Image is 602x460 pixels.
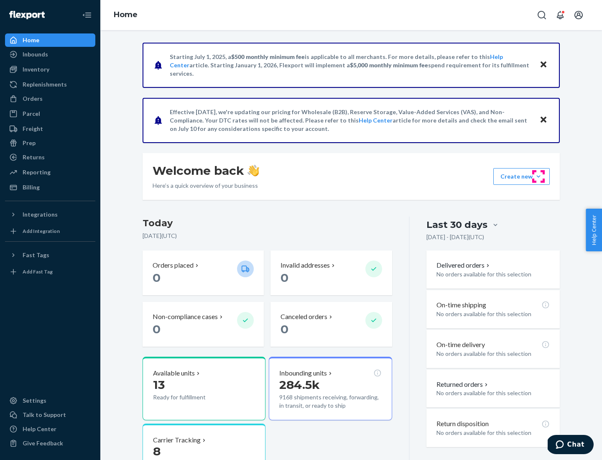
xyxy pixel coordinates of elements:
span: 0 [281,271,288,285]
div: Settings [23,396,46,405]
div: Parcel [23,110,40,118]
button: Delivered orders [436,261,491,270]
iframe: Opens a widget where you can chat to one of our agents [548,435,594,456]
button: Available units13Ready for fulfillment [143,357,265,420]
p: Invalid addresses [281,261,330,270]
div: Billing [23,183,40,192]
button: Close Navigation [79,7,95,23]
a: Home [5,33,95,47]
p: Non-compliance cases [153,312,218,322]
button: Integrations [5,208,95,221]
div: Reporting [23,168,51,176]
p: Ready for fulfillment [153,393,230,401]
button: Open notifications [552,7,569,23]
button: Talk to Support [5,408,95,422]
div: Talk to Support [23,411,66,419]
button: Orders placed 0 [143,250,264,295]
div: Add Integration [23,227,60,235]
span: 0 [281,322,288,336]
div: Give Feedback [23,439,63,447]
button: Non-compliance cases 0 [143,302,264,347]
span: $5,000 monthly minimum fee [350,61,428,69]
p: On-time delivery [436,340,485,350]
img: hand-wave emoji [247,165,259,176]
button: Open Search Box [533,7,550,23]
p: Return disposition [436,419,489,429]
p: Orders placed [153,261,194,270]
a: Add Fast Tag [5,265,95,279]
div: Orders [23,95,43,103]
a: Help Center [5,422,95,436]
span: 13 [153,378,165,392]
p: No orders available for this selection [436,310,550,318]
p: No orders available for this selection [436,350,550,358]
button: Inbounding units284.5k9168 shipments receiving, forwarding, in transit, or ready to ship [269,357,392,420]
a: Settings [5,394,95,407]
p: 9168 shipments receiving, forwarding, in transit, or ready to ship [279,393,381,410]
p: No orders available for this selection [436,429,550,437]
p: Carrier Tracking [153,435,201,445]
p: Starting July 1, 2025, a is applicable to all merchants. For more details, please refer to this a... [170,53,531,78]
p: [DATE] ( UTC ) [143,232,392,240]
button: Invalid addresses 0 [270,250,392,295]
a: Help Center [359,117,393,124]
h3: Today [143,217,392,230]
span: 0 [153,322,161,336]
a: Freight [5,122,95,135]
p: No orders available for this selection [436,270,550,279]
div: Prep [23,139,36,147]
a: Inbounds [5,48,95,61]
div: Inventory [23,65,49,74]
a: Add Integration [5,225,95,238]
a: Replenishments [5,78,95,91]
p: [DATE] - [DATE] ( UTC ) [426,233,484,241]
div: Add Fast Tag [23,268,53,275]
p: Available units [153,368,195,378]
a: Returns [5,151,95,164]
p: Effective [DATE], we're updating our pricing for Wholesale (B2B), Reserve Storage, Value-Added Se... [170,108,531,133]
p: On-time shipping [436,300,486,310]
button: Create new [493,168,550,185]
div: Freight [23,125,43,133]
div: Integrations [23,210,58,219]
button: Help Center [586,209,602,251]
button: Open account menu [570,7,587,23]
p: Canceled orders [281,312,327,322]
button: Returned orders [436,380,490,389]
div: Last 30 days [426,218,487,231]
div: Home [23,36,39,44]
h1: Welcome back [153,163,259,178]
a: Billing [5,181,95,194]
a: Prep [5,136,95,150]
span: 284.5k [279,378,320,392]
div: Help Center [23,425,56,433]
span: 0 [153,271,161,285]
button: Canceled orders 0 [270,302,392,347]
a: Reporting [5,166,95,179]
button: Close [538,59,549,71]
a: Home [114,10,138,19]
p: No orders available for this selection [436,389,550,397]
div: Fast Tags [23,251,49,259]
div: Inbounds [23,50,48,59]
span: $500 monthly minimum fee [231,53,305,60]
button: Give Feedback [5,437,95,450]
a: Parcel [5,107,95,120]
a: Orders [5,92,95,105]
ol: breadcrumbs [107,3,144,27]
img: Flexport logo [9,11,45,19]
p: Inbounding units [279,368,327,378]
div: Returns [23,153,45,161]
button: Close [538,114,549,126]
p: Here’s a quick overview of your business [153,181,259,190]
div: Replenishments [23,80,67,89]
span: 8 [153,444,161,458]
a: Inventory [5,63,95,76]
button: Fast Tags [5,248,95,262]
